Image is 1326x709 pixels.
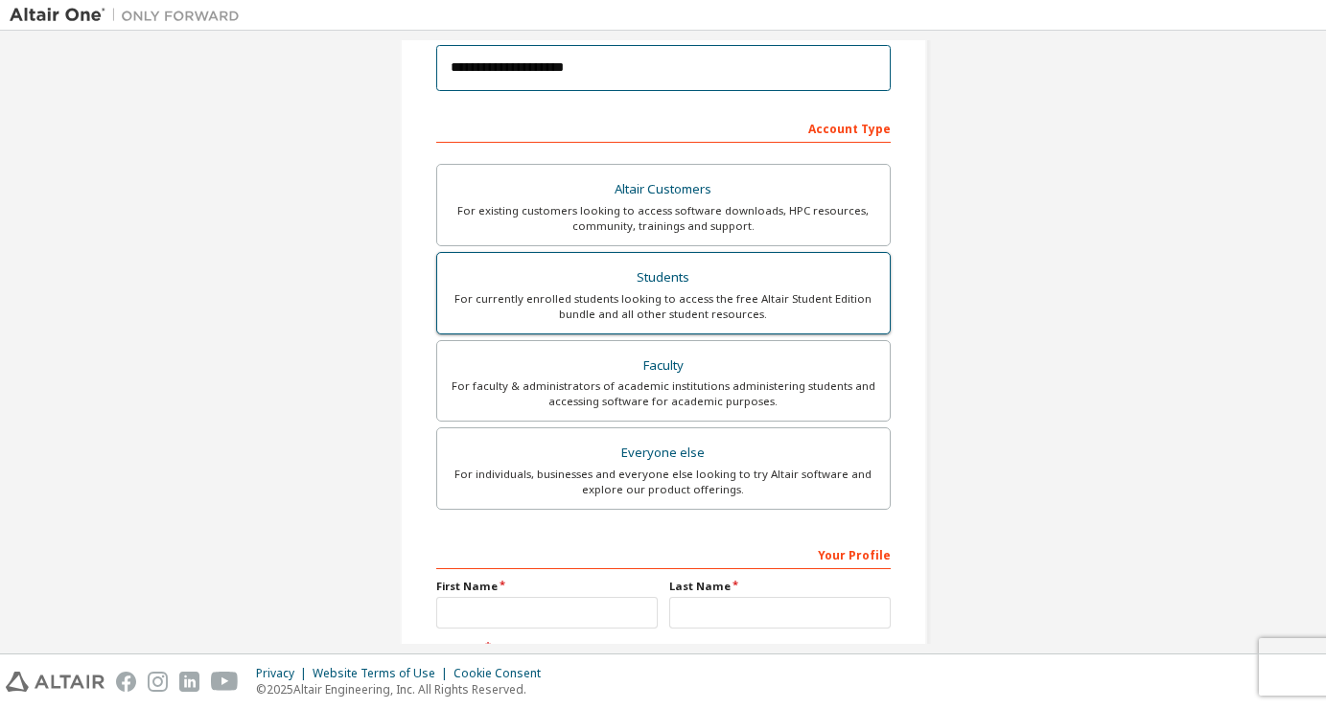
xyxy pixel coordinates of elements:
img: facebook.svg [116,672,136,692]
div: Altair Customers [449,176,878,203]
label: Job Title [436,640,891,655]
div: For faculty & administrators of academic institutions administering students and accessing softwa... [449,378,878,409]
div: For individuals, businesses and everyone else looking to try Altair software and explore our prod... [449,467,878,497]
img: youtube.svg [211,672,239,692]
div: Faculty [449,353,878,379]
div: Account Type [436,112,891,143]
div: Cookie Consent [454,666,552,681]
div: Everyone else [449,440,878,467]
div: For existing customers looking to access software downloads, HPC resources, community, trainings ... [449,203,878,234]
div: Privacy [256,666,313,681]
img: altair_logo.svg [6,672,105,692]
img: Altair One [10,6,249,25]
label: First Name [436,579,658,594]
img: instagram.svg [148,672,168,692]
div: For currently enrolled students looking to access the free Altair Student Edition bundle and all ... [449,291,878,322]
p: © 2025 Altair Engineering, Inc. All Rights Reserved. [256,681,552,698]
img: linkedin.svg [179,672,199,692]
div: Website Terms of Use [313,666,454,681]
div: Students [449,264,878,291]
label: Last Name [669,579,891,594]
div: Your Profile [436,538,891,569]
